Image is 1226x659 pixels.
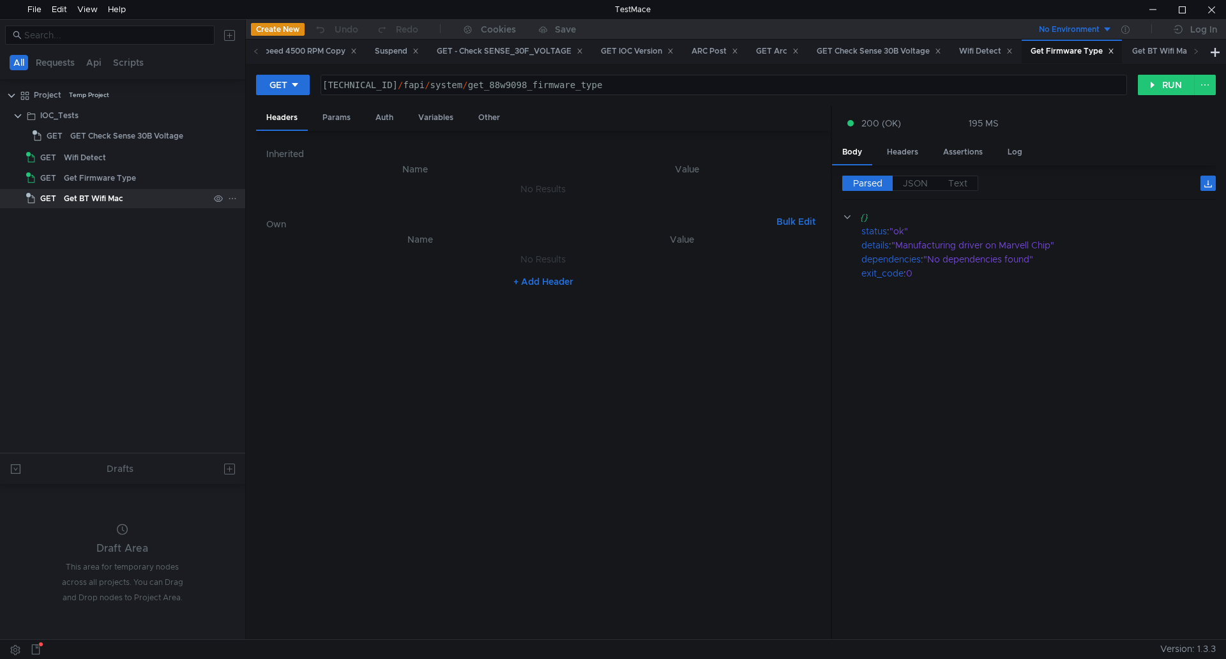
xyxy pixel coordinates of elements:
[861,252,921,266] div: dependencies
[861,224,1216,238] div: :
[64,189,123,208] div: Get BT Wifi Mac
[692,45,738,58] div: ARC Post
[64,169,136,188] div: Get Firmware Type
[82,55,105,70] button: Api
[437,45,583,58] div: GET - Check SENSE_30F_VOLTAGE
[861,238,1216,252] div: :
[1132,45,1203,58] div: Get BT Wifi Mac
[891,238,1199,252] div: "Manufacturing driver on Marvell Chip"
[817,45,941,58] div: GET Check Sense 30B Voltage
[34,86,61,105] div: Project
[861,266,1216,280] div: :
[396,22,418,37] div: Redo
[853,178,882,189] span: Parsed
[40,148,56,167] span: GET
[69,86,109,105] div: Temp Project
[367,20,427,39] button: Redo
[959,45,1013,58] div: Wifi Detect
[554,162,821,177] th: Value
[861,252,1216,266] div: :
[40,106,79,125] div: IOC_Tests
[948,178,967,189] span: Text
[47,126,63,146] span: GET
[305,20,367,39] button: Undo
[877,140,928,164] div: Headers
[256,75,310,95] button: GET
[923,252,1201,266] div: "No dependencies found"
[508,274,579,289] button: + Add Header
[225,45,357,58] div: GET Fan Speed 4500 RPM Copy
[40,189,56,208] span: GET
[375,45,419,58] div: Suspend
[860,210,1198,224] div: {}
[468,106,510,130] div: Other
[109,55,148,70] button: Scripts
[555,25,576,34] div: Save
[520,254,566,265] nz-embed-empty: No Results
[1024,19,1112,40] button: No Environment
[861,116,901,130] span: 200 (OK)
[903,178,928,189] span: JSON
[276,162,554,177] th: Name
[1160,640,1216,658] span: Version: 1.3.3
[335,22,358,37] div: Undo
[481,22,516,37] div: Cookies
[861,224,887,238] div: status
[10,55,28,70] button: All
[24,28,207,42] input: Search...
[756,45,799,58] div: GET Arc
[256,106,308,131] div: Headers
[32,55,79,70] button: Requests
[408,106,464,130] div: Variables
[997,140,1033,164] div: Log
[933,140,993,164] div: Assertions
[520,183,566,195] nz-embed-empty: No Results
[969,117,999,129] div: 195 MS
[266,216,771,232] h6: Own
[1031,45,1114,58] div: Get Firmware Type
[107,461,133,476] div: Drafts
[251,23,305,36] button: Create New
[287,232,553,247] th: Name
[1039,24,1100,36] div: No Environment
[861,238,889,252] div: details
[861,266,904,280] div: exit_code
[906,266,1200,280] div: 0
[266,146,821,162] h6: Inherited
[269,78,287,92] div: GET
[70,126,183,146] div: GET Check Sense 30B Voltage
[601,45,674,58] div: GET IOC Version
[365,106,404,130] div: Auth
[1138,75,1195,95] button: RUN
[312,106,361,130] div: Params
[40,169,56,188] span: GET
[889,224,1199,238] div: "ok"
[832,140,872,165] div: Body
[64,148,106,167] div: Wifi Detect
[771,214,821,229] button: Bulk Edit
[1190,22,1217,37] div: Log In
[553,232,810,247] th: Value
